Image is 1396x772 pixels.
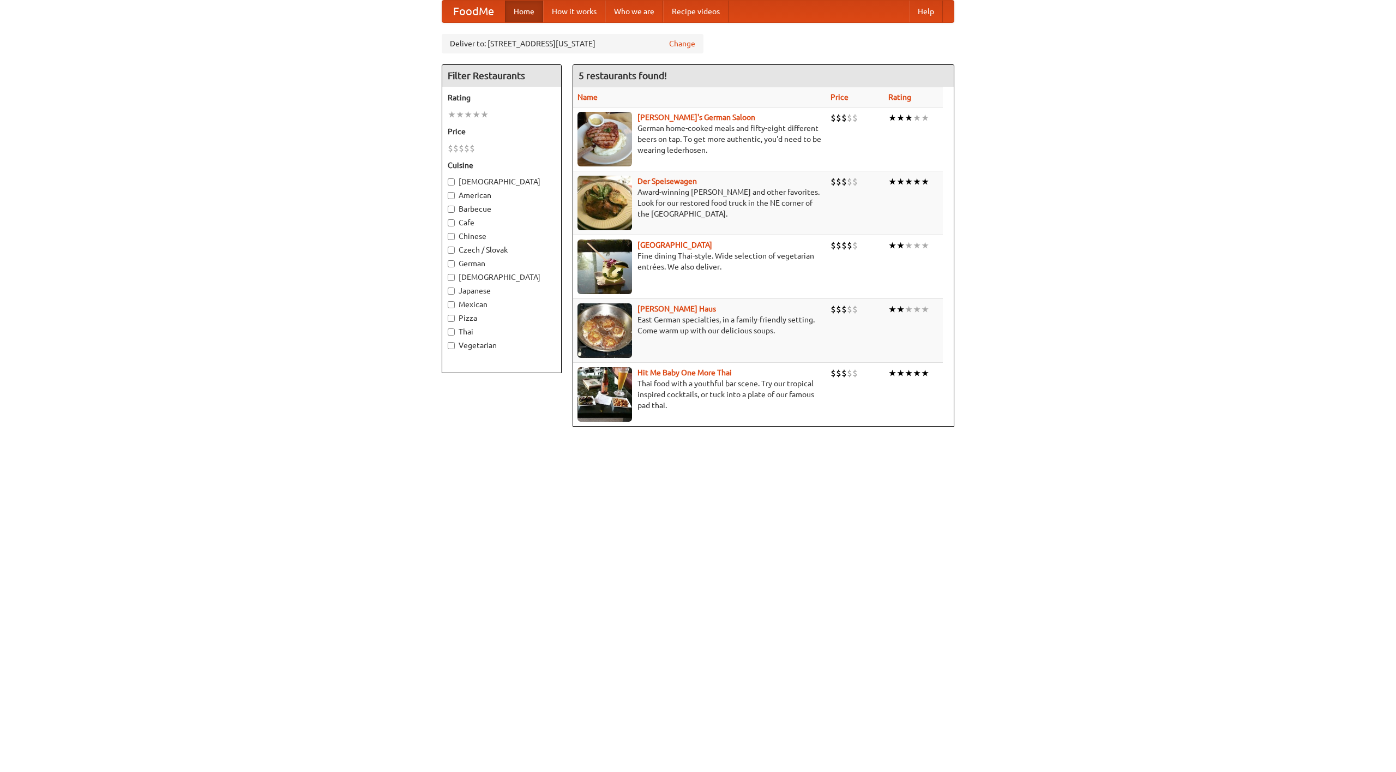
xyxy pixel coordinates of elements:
li: ★ [888,303,896,315]
input: [DEMOGRAPHIC_DATA] [448,178,455,185]
li: ★ [905,367,913,379]
li: ★ [472,109,480,121]
b: [PERSON_NAME] Haus [637,304,716,313]
li: ★ [888,240,896,252]
li: ★ [896,112,905,124]
a: Help [909,1,943,22]
input: [DEMOGRAPHIC_DATA] [448,274,455,281]
b: [PERSON_NAME]'s German Saloon [637,113,755,122]
li: ★ [921,303,929,315]
li: ★ [905,303,913,315]
li: ★ [913,367,921,379]
li: ★ [888,112,896,124]
a: Price [831,93,849,101]
input: Barbecue [448,206,455,213]
input: Thai [448,328,455,336]
li: $ [841,112,847,124]
li: ★ [896,240,905,252]
input: German [448,260,455,267]
li: ★ [913,303,921,315]
li: $ [847,367,852,379]
li: ★ [888,176,896,188]
label: Thai [448,326,556,337]
li: ★ [913,240,921,252]
a: Name [577,93,598,101]
li: ★ [905,176,913,188]
li: ★ [448,109,456,121]
li: $ [841,303,847,315]
li: $ [453,142,459,154]
li: ★ [456,109,464,121]
input: Mexican [448,301,455,308]
h5: Cuisine [448,160,556,171]
li: ★ [905,112,913,124]
h5: Price [448,126,556,137]
li: $ [852,176,858,188]
label: [DEMOGRAPHIC_DATA] [448,176,556,187]
input: Cafe [448,219,455,226]
a: Rating [888,93,911,101]
a: Der Speisewagen [637,177,697,185]
input: Vegetarian [448,342,455,349]
li: ★ [480,109,489,121]
li: ★ [921,240,929,252]
li: ★ [896,367,905,379]
label: American [448,190,556,201]
img: satay.jpg [577,240,632,294]
img: babythai.jpg [577,367,632,422]
a: [GEOGRAPHIC_DATA] [637,241,712,249]
li: $ [841,176,847,188]
li: $ [831,303,836,315]
label: Mexican [448,299,556,310]
li: $ [852,240,858,252]
input: Pizza [448,315,455,322]
li: $ [847,112,852,124]
p: German home-cooked meals and fifty-eight different beers on tap. To get more authentic, you'd nee... [577,123,822,155]
li: ★ [913,176,921,188]
label: Chinese [448,231,556,242]
label: [DEMOGRAPHIC_DATA] [448,272,556,283]
input: Czech / Slovak [448,247,455,254]
img: kohlhaus.jpg [577,303,632,358]
label: Barbecue [448,204,556,214]
a: Hit Me Baby One More Thai [637,368,732,377]
h5: Rating [448,92,556,103]
label: Cafe [448,217,556,228]
li: $ [831,240,836,252]
li: ★ [464,109,472,121]
li: $ [841,240,847,252]
a: Who we are [605,1,663,22]
label: Pizza [448,313,556,324]
li: $ [847,303,852,315]
label: German [448,258,556,269]
li: ★ [921,176,929,188]
li: ★ [921,367,929,379]
li: $ [836,112,841,124]
li: $ [831,367,836,379]
a: How it works [543,1,605,22]
li: $ [836,367,841,379]
a: Home [505,1,543,22]
li: $ [852,303,858,315]
li: $ [459,142,464,154]
li: $ [836,303,841,315]
li: $ [831,112,836,124]
input: Chinese [448,233,455,240]
a: FoodMe [442,1,505,22]
li: $ [836,176,841,188]
input: American [448,192,455,199]
li: $ [852,367,858,379]
li: $ [448,142,453,154]
p: Award-winning [PERSON_NAME] and other favorites. Look for our restored food truck in the NE corne... [577,187,822,219]
input: Japanese [448,288,455,295]
li: $ [847,240,852,252]
li: ★ [921,112,929,124]
h4: Filter Restaurants [442,65,561,87]
label: Japanese [448,285,556,296]
img: esthers.jpg [577,112,632,166]
label: Czech / Slovak [448,244,556,255]
label: Vegetarian [448,340,556,351]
